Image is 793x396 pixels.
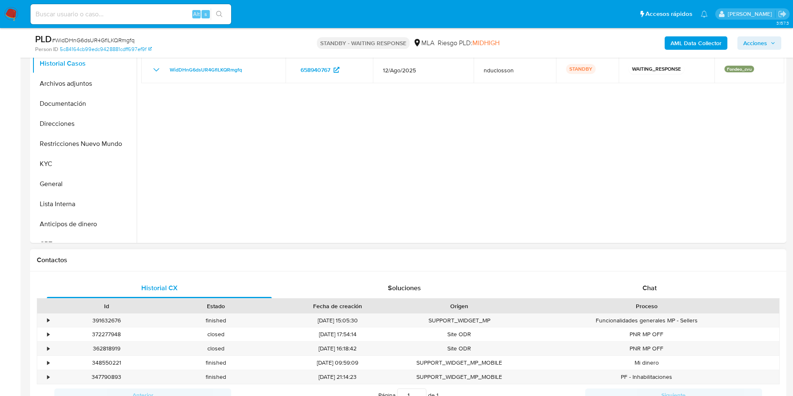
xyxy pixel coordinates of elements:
[32,154,137,174] button: KYC
[60,46,152,53] a: 5c84164cb99edc9428881cdff697ef9f
[514,370,779,384] div: PF - Inhabilitaciones
[37,256,780,264] h1: Contactos
[32,94,137,114] button: Documentación
[413,38,434,48] div: MLA
[167,302,265,310] div: Estado
[161,370,271,384] div: finished
[161,342,271,355] div: closed
[47,317,49,324] div: •
[32,234,137,254] button: CBT
[32,54,137,74] button: Historial Casos
[35,46,58,53] b: Person ID
[645,10,692,18] span: Accesos rápidos
[405,342,514,355] div: Site ODR
[737,36,781,50] button: Acciones
[277,302,399,310] div: Fecha de creación
[671,36,722,50] b: AML Data Collector
[141,283,178,293] span: Historial CX
[47,373,49,381] div: •
[405,356,514,370] div: SUPPORT_WIDGET_MP_MOBILE
[405,370,514,384] div: SUPPORT_WIDGET_MP_MOBILE
[52,370,161,384] div: 347790893
[271,314,405,327] div: [DATE] 15:05:30
[317,37,410,49] p: STANDBY - WAITING RESPONSE
[47,345,49,353] div: •
[728,10,775,18] p: nicolas.duclosson@mercadolibre.com
[52,314,161,327] div: 391632676
[778,10,787,18] a: Salir
[271,356,405,370] div: [DATE] 09:59:09
[411,302,508,310] div: Origen
[47,330,49,338] div: •
[52,327,161,341] div: 372277948
[35,32,52,46] b: PLD
[32,114,137,134] button: Direcciones
[31,9,231,20] input: Buscar usuario o caso...
[271,370,405,384] div: [DATE] 21:14:23
[211,8,228,20] button: search-icon
[514,314,779,327] div: Funcionalidades generales MP - Sellers
[32,214,137,234] button: Anticipos de dinero
[52,356,161,370] div: 348550221
[47,359,49,367] div: •
[776,20,789,26] span: 3.157.3
[32,194,137,214] button: Lista Interna
[514,356,779,370] div: Mi dinero
[161,327,271,341] div: closed
[438,38,500,48] span: Riesgo PLD:
[701,10,708,18] a: Notificaciones
[32,74,137,94] button: Archivos adjuntos
[405,314,514,327] div: SUPPORT_WIDGET_MP
[743,36,767,50] span: Acciones
[52,342,161,355] div: 362818919
[665,36,727,50] button: AML Data Collector
[52,36,135,44] span: # WidDHnG6dsUR4GflLKQRmgfq
[388,283,421,293] span: Soluciones
[204,10,207,18] span: s
[32,134,137,154] button: Restricciones Nuevo Mundo
[514,342,779,355] div: PNR MP OFF
[405,327,514,341] div: Site ODR
[271,327,405,341] div: [DATE] 17:54:14
[32,174,137,194] button: General
[161,314,271,327] div: finished
[472,38,500,48] span: MIDHIGH
[58,302,156,310] div: Id
[520,302,773,310] div: Proceso
[643,283,657,293] span: Chat
[193,10,200,18] span: Alt
[514,327,779,341] div: PNR MP OFF
[161,356,271,370] div: finished
[271,342,405,355] div: [DATE] 16:18:42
